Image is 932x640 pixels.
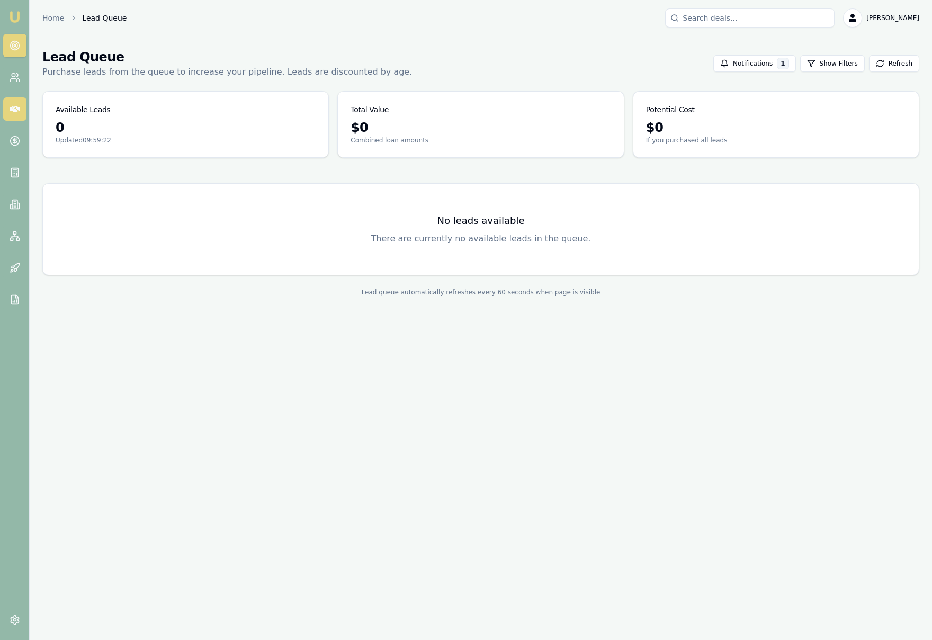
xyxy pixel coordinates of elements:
a: Home [42,13,64,23]
p: Purchase leads from the queue to increase your pipeline. Leads are discounted by age. [42,66,412,78]
span: Lead Queue [82,13,127,23]
p: There are currently no available leads in the queue. [56,232,906,245]
h3: No leads available [56,213,906,228]
div: $ 0 [646,119,906,136]
button: Notifications1 [713,55,795,72]
p: Updated 09:59:22 [56,136,316,145]
nav: breadcrumb [42,13,127,23]
p: If you purchased all leads [646,136,906,145]
p: Combined loan amounts [351,136,611,145]
div: $ 0 [351,119,611,136]
div: Lead queue automatically refreshes every 60 seconds when page is visible [42,288,919,296]
input: Search deals [665,8,835,28]
h3: Potential Cost [646,104,695,115]
div: 0 [56,119,316,136]
button: Show Filters [800,55,865,72]
button: Refresh [869,55,919,72]
h1: Lead Queue [42,49,412,66]
h3: Total Value [351,104,389,115]
img: emu-icon-u.png [8,11,21,23]
h3: Available Leads [56,104,111,115]
span: [PERSON_NAME] [866,14,919,22]
div: 1 [777,58,788,69]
